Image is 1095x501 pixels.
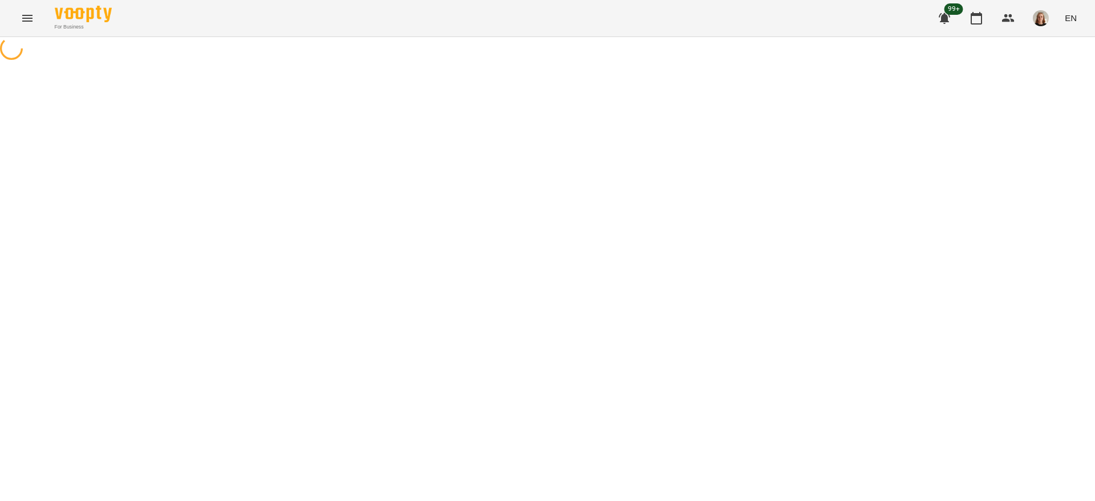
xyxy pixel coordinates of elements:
button: Menu [14,5,41,32]
img: e463ab4db9d2a11d631212325630ef6a.jpeg [1033,10,1049,26]
span: 99+ [944,3,963,15]
button: EN [1060,7,1081,28]
span: For Business [55,23,112,31]
img: Voopty Logo [55,6,112,22]
span: EN [1065,12,1077,24]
